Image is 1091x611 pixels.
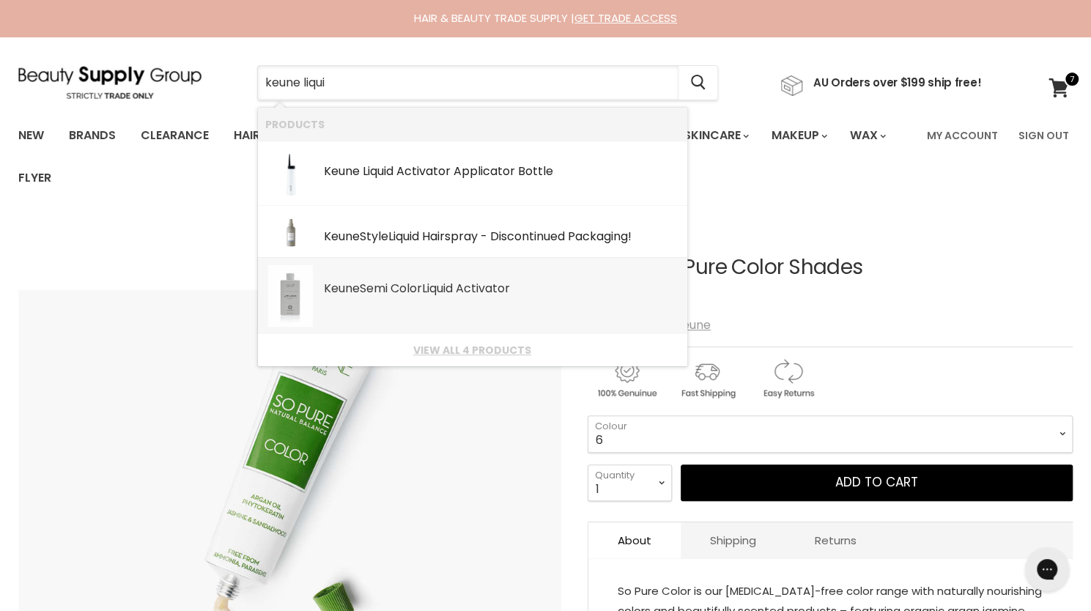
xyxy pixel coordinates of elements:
b: Liqui [388,228,412,245]
a: Makeup [761,120,836,151]
b: Liqui [363,163,386,179]
img: genuine.gif [588,356,665,401]
img: ScreenShot2023-01-30at11.43.05am_200x.png [268,265,314,327]
a: Clearance [130,120,220,151]
a: Sign Out [1010,120,1078,151]
a: Keune [675,316,711,333]
img: styleliquidhs_200x.png [265,213,317,251]
ul: Main menu [7,114,918,199]
a: My Account [918,120,1007,151]
b: Liqui [422,280,445,297]
a: GET TRADE ACCESS [574,10,677,26]
a: Wax [839,120,895,151]
img: returns.gif [749,356,826,401]
button: Search [678,66,717,100]
a: About [588,522,681,558]
input: Search [258,66,678,100]
select: Quantity [588,464,672,501]
img: 29631_keune_20semi20colour20activator20bottle_os_front_200x.png [265,148,317,199]
b: Keune [324,228,360,245]
li: Products: Keune Semi Color Liquid Activator [258,258,687,333]
a: Flyer [7,163,62,193]
button: Add to cart [681,464,1073,501]
li: Products: Keune Liquid Activator Applicator Bottle [258,141,687,206]
div: Style d Hairspray - Discontinued Packaging! [324,230,680,245]
li: Products [258,108,687,141]
a: Returns [785,522,886,558]
div: Semi Color d Activator [324,282,680,297]
h1: Keune So Pure Color Shades [588,256,1073,279]
a: Haircare [223,120,308,151]
a: Skincare [673,120,758,151]
b: Keune [324,163,360,179]
iframe: Gorgias live chat messenger [1018,542,1076,596]
img: shipping.gif [668,356,746,401]
b: Keune [324,280,360,297]
li: View All [258,333,687,366]
a: View all 4 products [265,344,680,356]
a: Brands [58,120,127,151]
a: New [7,120,55,151]
div: d Activator Applicator Bottle [324,165,680,180]
a: Shipping [681,522,785,558]
form: Product [257,65,718,100]
li: Products: Keune Style Liquid Hairspray - Discontinued Packaging! [258,206,687,258]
